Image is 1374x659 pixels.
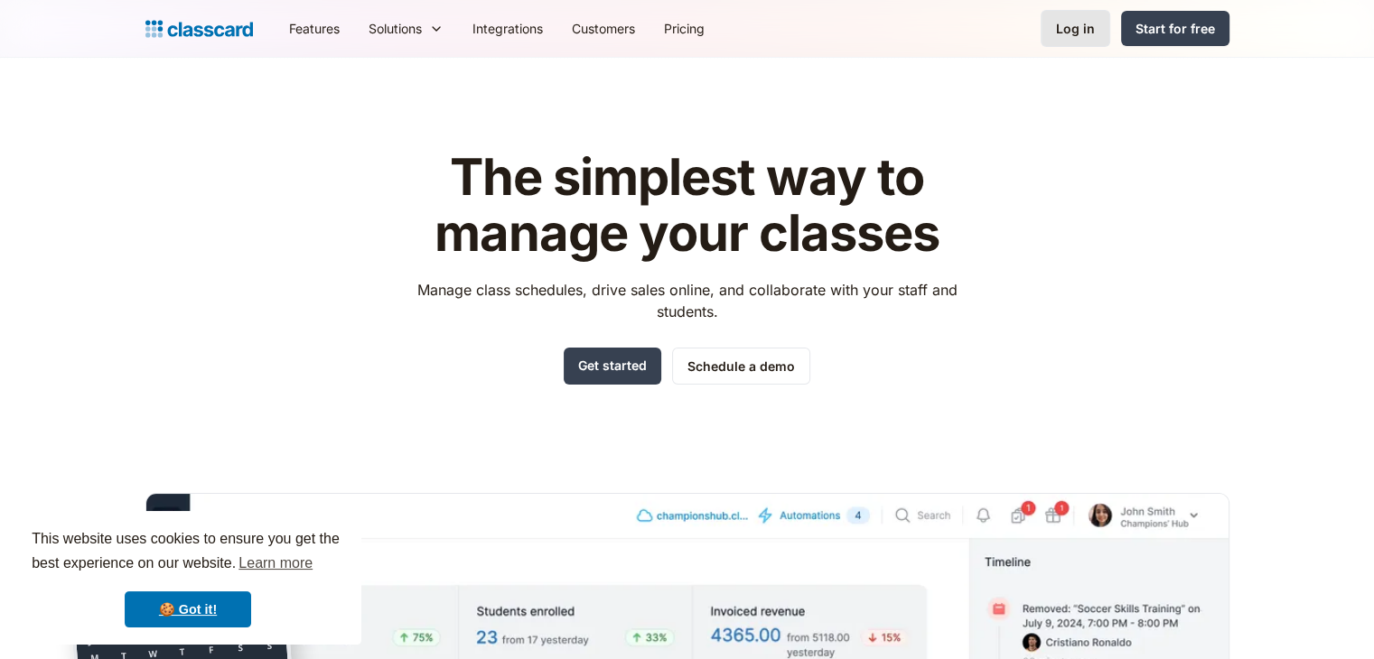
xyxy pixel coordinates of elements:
[400,279,974,322] p: Manage class schedules, drive sales online, and collaborate with your staff and students.
[672,348,810,385] a: Schedule a demo
[557,8,650,49] a: Customers
[275,8,354,49] a: Features
[400,150,974,261] h1: The simplest way to manage your classes
[369,19,422,38] div: Solutions
[1121,11,1229,46] a: Start for free
[236,550,315,577] a: learn more about cookies
[354,8,458,49] div: Solutions
[145,16,253,42] a: home
[564,348,661,385] a: Get started
[458,8,557,49] a: Integrations
[32,528,344,577] span: This website uses cookies to ensure you get the best experience on our website.
[14,511,361,645] div: cookieconsent
[650,8,719,49] a: Pricing
[1041,10,1110,47] a: Log in
[1136,19,1215,38] div: Start for free
[1056,19,1095,38] div: Log in
[125,591,251,627] a: dismiss cookie message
